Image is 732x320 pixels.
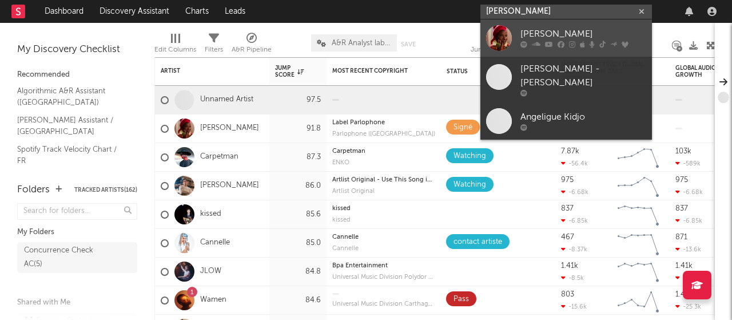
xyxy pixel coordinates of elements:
[232,29,272,62] div: A&R Pipeline
[561,188,588,196] div: -6.68k
[561,303,587,310] div: -15.6k
[561,205,574,212] div: 837
[453,293,469,306] div: Pass
[332,68,418,74] div: Most Recent Copyright
[520,27,646,41] div: [PERSON_NAME]
[275,122,321,136] div: 91.8
[332,39,391,47] span: A&R Analyst labels
[675,246,701,253] div: -13.6k
[332,246,435,252] div: label: Cannelle
[480,5,652,19] input: Search for artists
[401,41,416,48] button: Save
[332,188,435,195] div: Artlist Original
[161,68,246,74] div: Artist
[200,95,253,105] a: Unnamed Artist
[232,43,272,57] div: A&R Pipeline
[332,131,435,137] div: Parlophone ([GEOGRAPHIC_DATA])
[675,205,688,212] div: 837
[332,263,435,269] div: copyright: Bpa Entertainment
[447,68,521,75] div: Status
[200,267,221,276] a: JLOW
[17,226,137,239] div: My Folders
[675,176,688,184] div: 975
[17,296,137,310] div: Shared with Me
[471,43,508,57] div: Jump Score
[332,206,435,212] div: kissed
[200,124,259,133] a: [PERSON_NAME]
[332,206,435,212] div: copyright: kissed
[675,217,702,224] div: -6.85k
[275,265,321,279] div: 84.8
[675,148,691,155] div: 103k
[561,148,579,155] div: 7.87k
[17,68,137,82] div: Recommended
[453,149,486,163] div: Watching
[74,187,137,193] button: Tracked Artists(162)
[332,293,435,295] div: copyright:
[471,29,508,62] div: Jump Score
[332,177,435,183] div: Artlist Original - Use This Song in Your Video - Go to [DOMAIN_NAME]
[332,301,435,307] div: label: Universal Music Division Carthage Music
[17,85,126,108] a: Algorithmic A&R Assistant ([GEOGRAPHIC_DATA])
[200,181,259,191] a: [PERSON_NAME]
[561,262,578,270] div: 1.41k
[332,120,435,126] div: Label Parlophone
[453,178,486,192] div: Watching
[332,301,435,307] div: Universal Music Division Carthage Music
[332,274,435,281] div: Universal Music Division Polydor France
[200,238,230,248] a: Cannelle
[561,160,588,167] div: -56.4k
[332,246,435,252] div: Cannelle
[561,217,588,224] div: -6.85k
[675,262,693,270] div: 1.41k
[332,160,435,166] div: label: ENKO
[612,229,664,258] svg: Chart title
[480,102,652,140] a: Angeligue Kidjo
[453,121,472,135] div: Signé
[675,274,698,282] div: -8.5k
[561,176,574,184] div: 975
[480,57,652,102] a: [PERSON_NAME] - [PERSON_NAME]
[332,148,435,155] div: copyright: Carpetman
[332,234,435,240] div: copyright: Cannelle
[17,114,126,137] a: [PERSON_NAME] Assistant / [GEOGRAPHIC_DATA]
[275,65,304,78] div: Jump Score
[561,291,574,298] div: 803
[520,62,646,90] div: [PERSON_NAME] - [PERSON_NAME]
[200,152,238,162] a: Carpetman
[612,200,664,229] svg: Chart title
[675,160,701,167] div: -589k
[332,217,435,223] div: label: kissed
[332,131,435,137] div: label: Parlophone (France)
[17,203,137,220] input: Search for folders...
[332,274,435,281] div: label: Universal Music Division Polydor France
[675,303,701,310] div: -25.3k
[24,244,105,271] div: Concurrence Check AC ( 5 )
[275,208,321,222] div: 85.6
[561,234,574,241] div: 467
[275,151,321,164] div: 87.3
[332,120,435,126] div: copyright: Label Parlophone
[520,110,646,124] div: Angeligue Kidjo
[205,43,223,57] div: Filters
[275,179,321,193] div: 86.0
[332,148,435,155] div: Carpetman
[561,246,587,253] div: -8.37k
[453,235,502,249] div: contact artiste
[154,29,196,62] div: Edit Columns
[332,263,435,269] div: Bpa Entertainment
[561,274,584,282] div: -8.5k
[275,93,321,107] div: 97.5
[17,242,137,273] a: Concurrence Check AC(5)
[612,143,664,172] svg: Chart title
[332,217,435,223] div: kissed
[154,43,196,57] div: Edit Columns
[17,43,137,57] div: My Discovery Checklist
[612,172,664,200] svg: Chart title
[275,294,321,307] div: 84.6
[275,236,321,250] div: 85.0
[200,295,226,305] a: Wamen
[480,19,652,57] a: [PERSON_NAME]
[675,234,687,241] div: 871
[675,188,703,196] div: -6.68k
